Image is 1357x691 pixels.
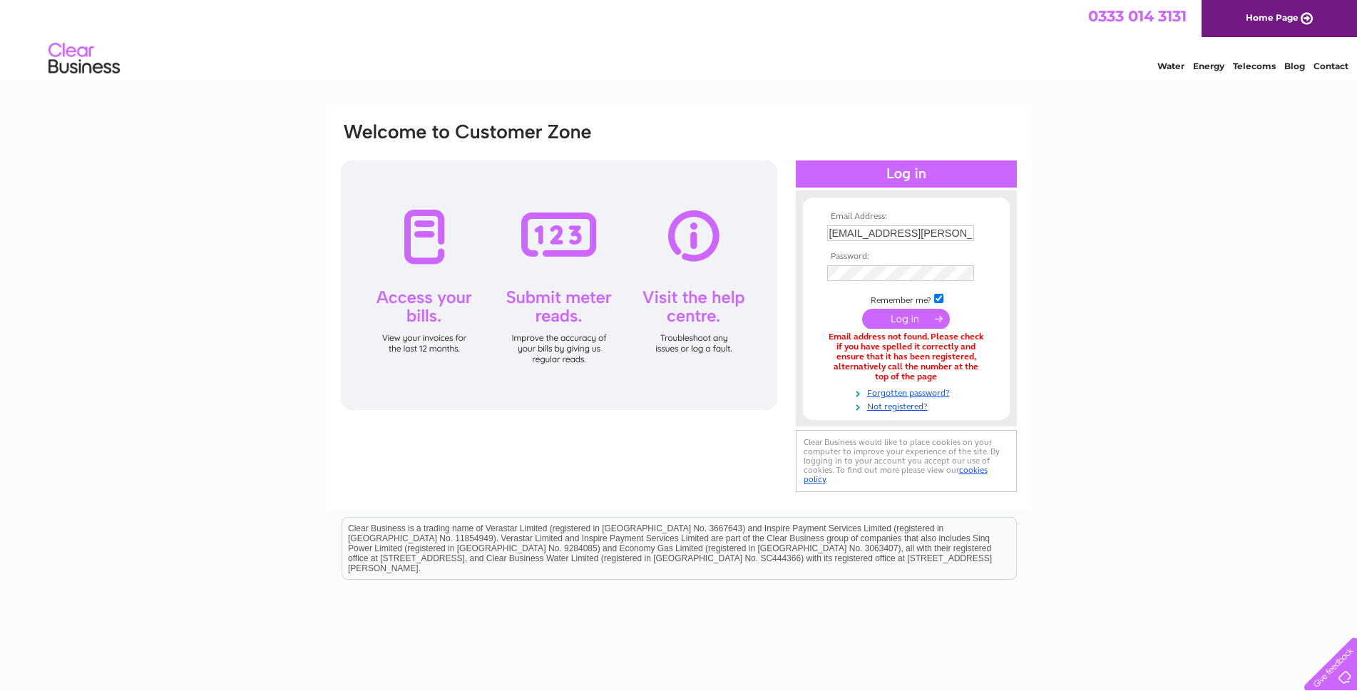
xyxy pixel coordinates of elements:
div: Clear Business is a trading name of Verastar Limited (registered in [GEOGRAPHIC_DATA] No. 3667643... [342,8,1016,69]
a: Water [1157,61,1184,71]
img: logo.png [48,37,121,81]
a: Contact [1314,61,1348,71]
a: Not registered? [827,399,989,412]
a: Blog [1284,61,1305,71]
a: Forgotten password? [827,385,989,399]
div: Clear Business would like to place cookies on your computer to improve your experience of the sit... [796,430,1017,492]
div: Email address not found. Please check if you have spelled it correctly and ensure that it has bee... [827,332,985,382]
a: Telecoms [1233,61,1276,71]
a: 0333 014 3131 [1088,7,1187,25]
td: Remember me? [824,292,989,306]
a: cookies policy [804,465,988,484]
th: Email Address: [824,212,989,222]
input: Submit [862,309,950,329]
th: Password: [824,252,989,262]
a: Energy [1193,61,1224,71]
